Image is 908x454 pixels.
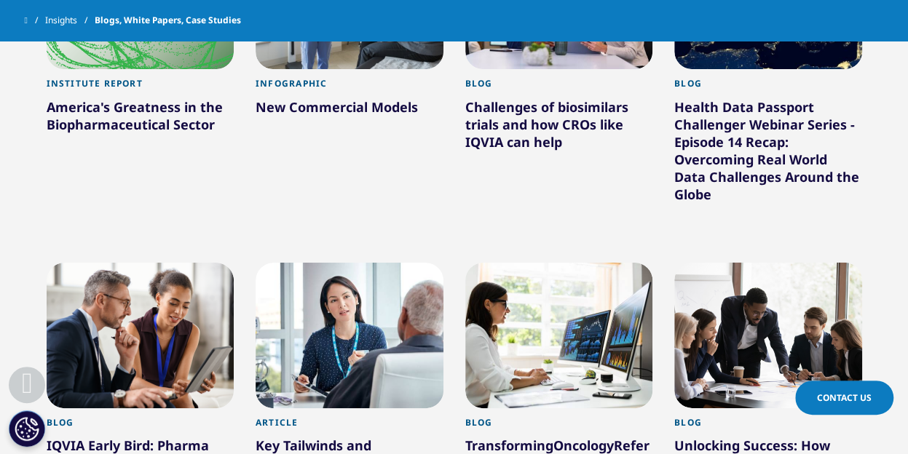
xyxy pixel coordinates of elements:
[47,417,234,437] div: Blog
[256,98,443,122] div: New Commercial Models
[95,7,241,33] span: Blogs, White Papers, Case Studies
[256,69,443,153] a: Infographic New Commercial Models
[553,437,614,454] span: Oncology
[674,78,862,97] div: Blog
[795,381,893,415] a: Contact Us
[465,98,653,156] div: Challenges of biosimilars trials and how CROs like IQVIA can help
[9,410,45,447] button: Paramètres des cookies
[465,69,653,188] a: Blog Challenges of biosimilars trials and how CROs like IQVIA can help
[817,391,872,404] span: Contact Us
[45,7,95,33] a: Insights
[47,78,234,97] div: Institute Report
[47,98,234,139] div: America's Greatness in the Biopharmaceutical Sector
[674,417,862,437] div: Blog
[465,417,653,437] div: Blog
[674,69,862,240] a: Blog Health Data Passport Challenger Webinar Series - Episode 14 Recap: Overcoming Real World Dat...
[674,98,862,209] div: Health Data Passport Challenger Webinar Series - Episode 14 Recap: Overcoming Real World Data Cha...
[47,69,234,170] a: Institute Report America's Greatness in the Biopharmaceutical Sector
[465,78,653,97] div: Blog
[256,417,443,437] div: Article
[256,78,443,97] div: Infographic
